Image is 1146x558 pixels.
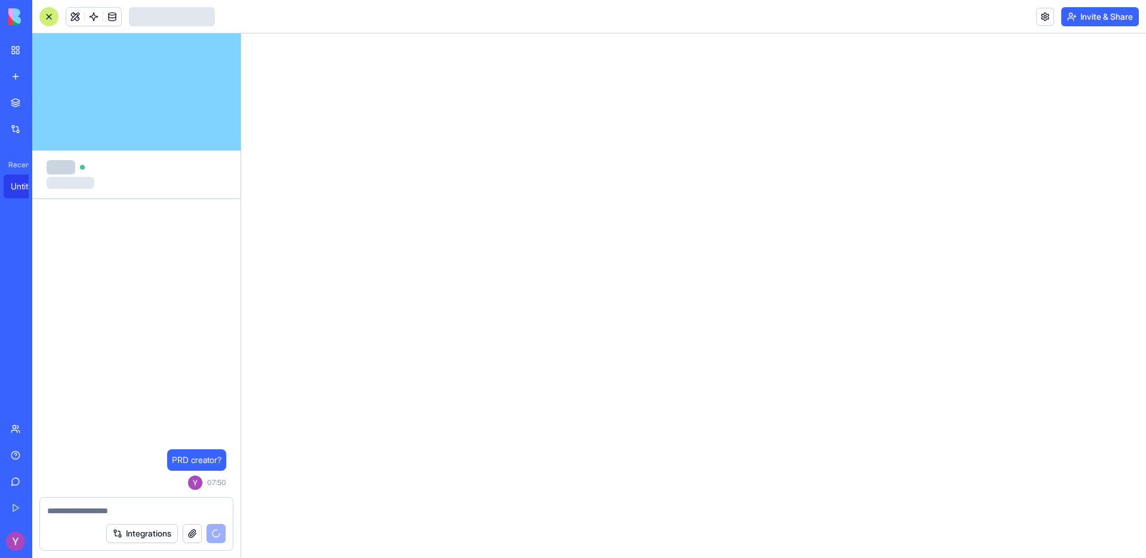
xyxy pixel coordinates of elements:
[4,160,29,170] span: Recent
[207,478,226,488] span: 07:50
[172,454,221,466] span: PRD creator?
[4,174,51,198] a: Untitled App
[11,180,44,192] div: Untitled App
[8,8,82,25] img: logo
[106,524,178,543] button: Integrations
[1061,7,1139,26] button: Invite & Share
[188,476,202,490] img: ACg8ocLo7jSiJEzpgfci5Le-iWExV0zh8z-9EIrwUY4BzTRftxoLsA=s96-c
[6,532,25,551] img: ACg8ocLo7jSiJEzpgfci5Le-iWExV0zh8z-9EIrwUY4BzTRftxoLsA=s96-c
